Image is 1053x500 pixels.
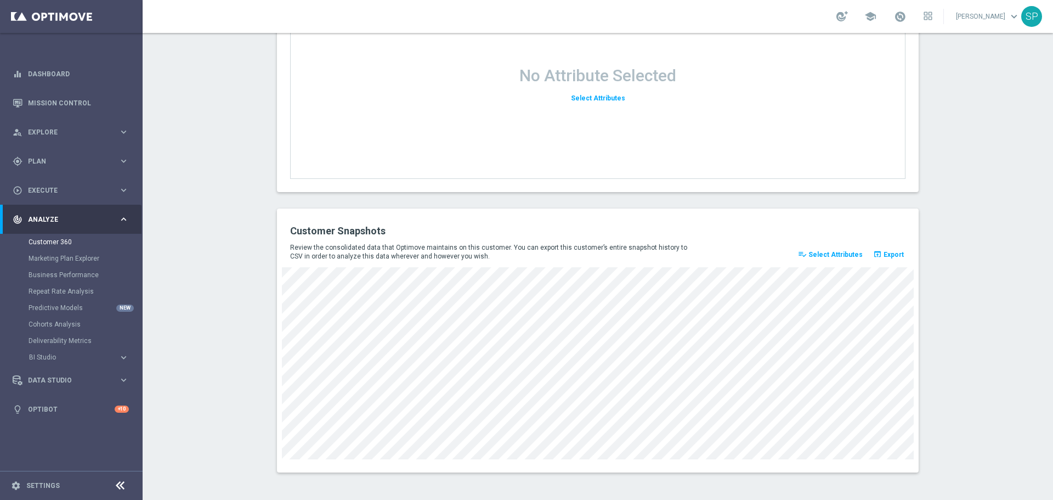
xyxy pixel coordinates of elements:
[118,352,129,363] i: keyboard_arrow_right
[12,99,129,108] button: Mission Control
[29,287,114,296] a: Repeat Rate Analysis
[798,250,807,259] i: playlist_add_check
[569,91,627,106] button: Select Attributes
[29,304,114,312] a: Predictive Models
[571,94,625,102] span: Select Attributes
[13,186,118,195] div: Execute
[26,482,60,489] a: Settings
[29,300,141,316] div: Predictive Models
[884,251,904,259] span: Export
[28,158,118,165] span: Plan
[519,66,676,86] h1: No Attribute Selected
[29,267,141,283] div: Business Performance
[28,377,118,384] span: Data Studio
[29,349,141,366] div: BI Studio
[13,59,129,88] div: Dashboard
[13,395,129,424] div: Optibot
[864,10,876,23] span: school
[29,254,114,263] a: Marketing Plan Explorer
[118,185,129,195] i: keyboard_arrow_right
[29,336,114,345] a: Deliverability Metrics
[28,395,115,424] a: Optibot
[12,128,129,137] button: person_search Explore keyboard_arrow_right
[12,215,129,224] button: track_changes Analyze keyboard_arrow_right
[29,238,114,246] a: Customer 360
[118,214,129,224] i: keyboard_arrow_right
[13,405,22,414] i: lightbulb
[13,127,22,137] i: person_search
[29,354,107,361] span: BI Studio
[115,406,129,413] div: +10
[13,88,129,117] div: Mission Control
[28,59,129,88] a: Dashboard
[116,305,134,312] div: NEW
[29,316,141,333] div: Cohorts Analysis
[290,243,695,261] p: Review the consolidated data that Optimove maintains on this customer. You can export this custom...
[13,215,118,224] div: Analyze
[28,88,129,117] a: Mission Control
[12,186,129,195] button: play_circle_outline Execute keyboard_arrow_right
[13,127,118,137] div: Explore
[12,376,129,385] button: Data Studio keyboard_arrow_right
[29,354,118,361] div: BI Studio
[28,187,118,194] span: Execute
[29,271,114,279] a: Business Performance
[28,216,118,223] span: Analyze
[29,283,141,300] div: Repeat Rate Analysis
[796,247,864,262] button: playlist_add_check Select Attributes
[13,375,118,385] div: Data Studio
[29,234,141,250] div: Customer 360
[118,375,129,385] i: keyboard_arrow_right
[29,333,141,349] div: Deliverability Metrics
[29,250,141,267] div: Marketing Plan Explorer
[13,69,22,79] i: equalizer
[12,157,129,166] button: gps_fixed Plan keyboard_arrow_right
[871,247,905,262] button: open_in_browser Export
[13,156,118,166] div: Plan
[118,156,129,166] i: keyboard_arrow_right
[12,405,129,414] button: lightbulb Optibot +10
[808,251,863,259] span: Select Attributes
[12,70,129,78] button: equalizer Dashboard
[28,129,118,136] span: Explore
[955,8,1021,25] a: [PERSON_NAME]keyboard_arrow_down
[29,320,114,329] a: Cohorts Analysis
[1021,6,1042,27] div: SP
[290,224,590,238] h2: Customer Snapshots
[118,127,129,137] i: keyboard_arrow_right
[873,250,882,259] i: open_in_browser
[13,215,22,224] i: track_changes
[11,481,21,491] i: settings
[1008,10,1020,23] span: keyboard_arrow_down
[13,186,22,195] i: play_circle_outline
[29,353,129,362] button: BI Studio keyboard_arrow_right
[13,156,22,166] i: gps_fixed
